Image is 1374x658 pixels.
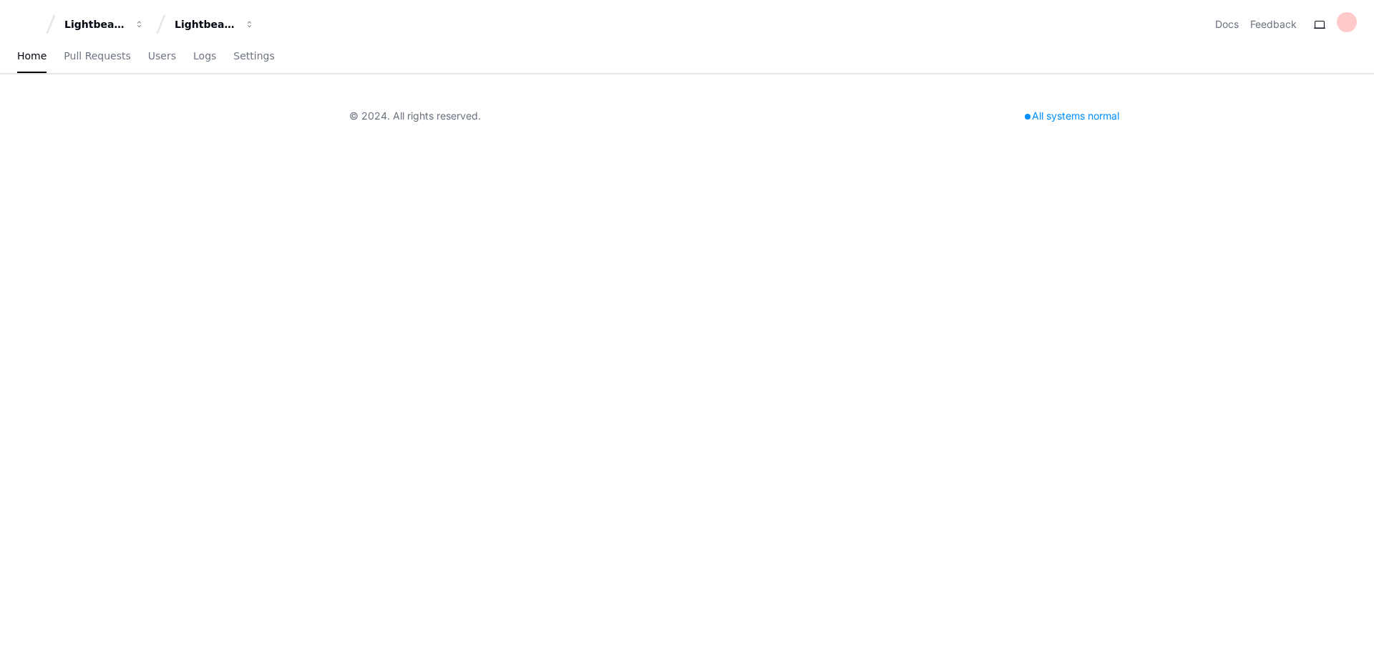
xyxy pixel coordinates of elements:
a: Docs [1215,17,1239,32]
button: Lightbeam Health Solutions [169,11,260,37]
span: Users [148,52,176,60]
div: Lightbeam Health Solutions [175,17,236,32]
div: All systems normal [1016,106,1128,126]
a: Pull Requests [64,40,130,73]
button: Lightbeam Health [59,11,150,37]
span: Settings [233,52,274,60]
span: Home [17,52,47,60]
a: Settings [233,40,274,73]
button: Feedback [1250,17,1297,32]
a: Home [17,40,47,73]
span: Pull Requests [64,52,130,60]
span: Logs [193,52,216,60]
div: Lightbeam Health [64,17,126,32]
a: Logs [193,40,216,73]
div: © 2024. All rights reserved. [349,109,481,123]
a: Users [148,40,176,73]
